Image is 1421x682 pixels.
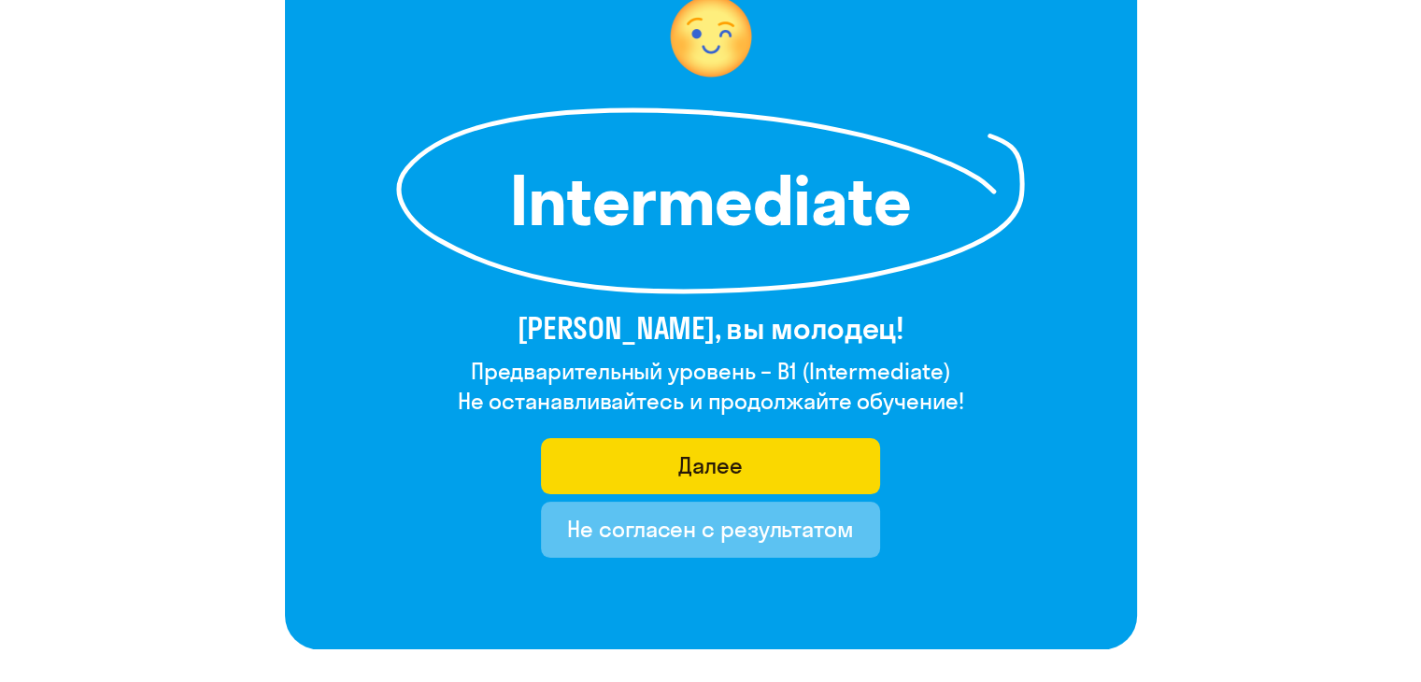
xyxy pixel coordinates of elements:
h4: Предварительный уровень – B1 (Intermediate) [458,356,964,386]
h4: Не останавливайтесь и продолжайте обучение! [458,386,964,416]
div: Далее [678,450,743,480]
div: Не согласен с результатом [567,514,854,544]
button: Не согласен с результатом [541,502,880,558]
h1: Intermediate [496,167,926,234]
button: Далее [541,438,880,494]
h3: [PERSON_NAME], вы молодец! [458,309,964,347]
